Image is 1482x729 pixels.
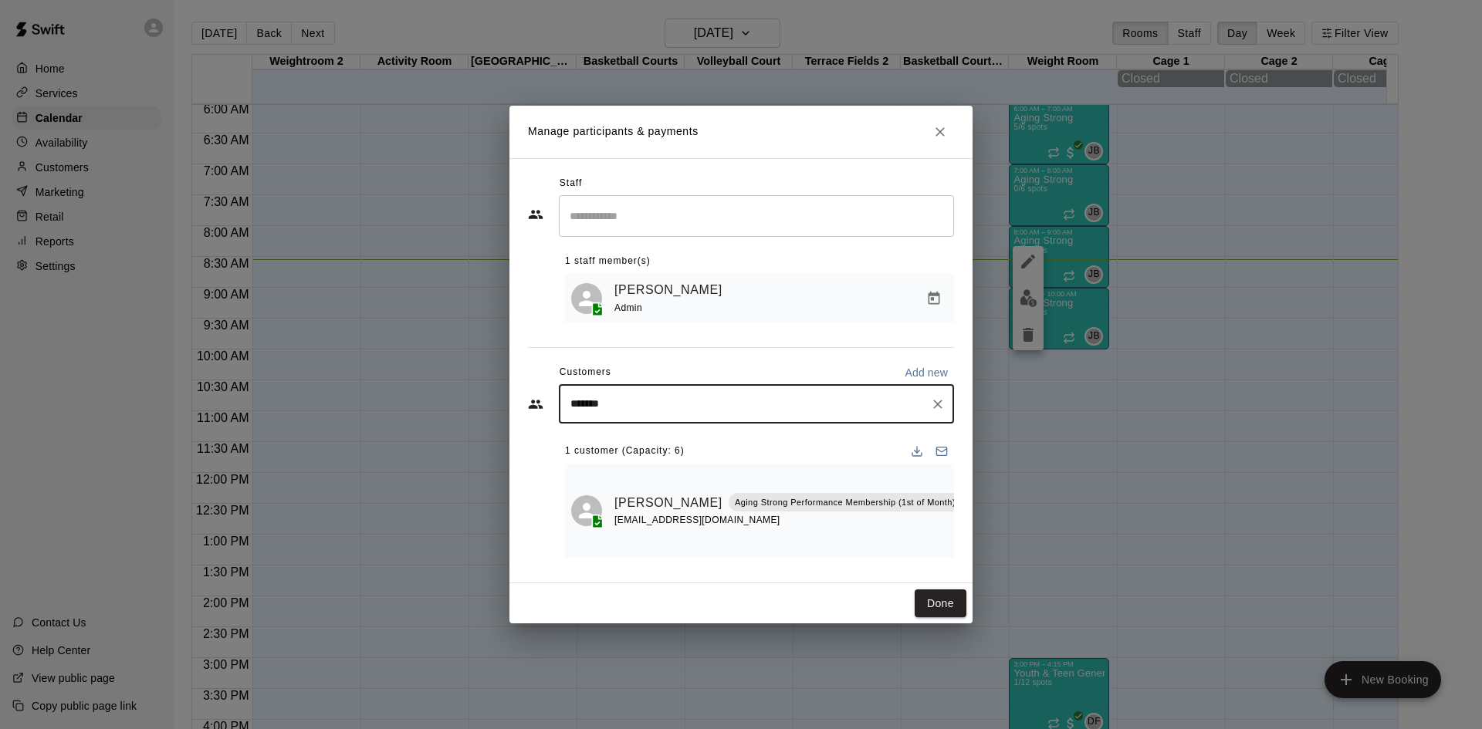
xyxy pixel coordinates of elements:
span: Customers [560,360,611,385]
button: Close [926,118,954,146]
p: Add new [905,365,948,380]
p: Manage participants & payments [528,123,699,140]
a: [PERSON_NAME] [614,280,722,300]
button: Add new [898,360,954,385]
div: Jeffrey Batis [571,283,602,314]
div: Patti Callahan [571,495,602,526]
span: 1 customer (Capacity: 6) [565,439,685,464]
button: Email participants [929,439,954,464]
button: Done [915,589,966,618]
button: Download list [905,439,929,464]
svg: Customers [528,397,543,412]
span: [EMAIL_ADDRESS][DOMAIN_NAME] [614,515,780,525]
span: Admin [614,302,642,313]
p: Aging Strong Performance Membership (1st of Month) [735,496,956,509]
button: Clear [927,393,949,415]
span: 1 staff member(s) [565,249,651,274]
a: [PERSON_NAME] [614,493,722,513]
svg: Staff [528,207,543,222]
span: Staff [560,171,582,196]
button: Manage bookings & payment [920,285,948,312]
div: Search staff [559,195,954,236]
div: Start typing to search customers... [559,385,954,424]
